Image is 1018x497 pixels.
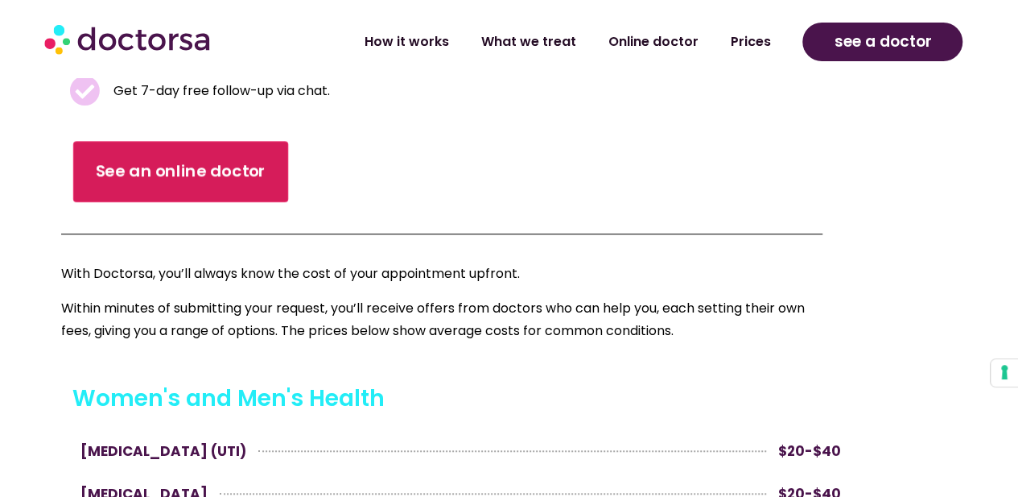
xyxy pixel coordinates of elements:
a: see a doctor [802,23,962,61]
a: Online doctor [591,23,714,60]
p: Within minutes of submitting your request, you’ll receive offers from doctors who can help you, e... [61,297,822,342]
p: With Doctorsa, you’ll always know the cost of your appointment upfront. [61,263,822,285]
span: Get 7-day free follow-up via chat. [109,80,330,102]
a: See an online doctor [73,141,288,202]
button: Your consent preferences for tracking technologies [991,359,1018,387]
a: How it works [348,23,464,60]
h3: Women's and Men's Health [72,382,849,416]
nav: Menu [274,23,787,60]
a: What we treat [464,23,591,60]
span: See an online doctor [96,160,266,184]
span: see a doctor [834,29,931,55]
a: Prices [714,23,786,60]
